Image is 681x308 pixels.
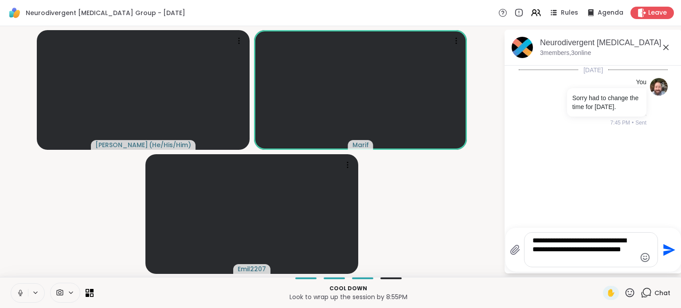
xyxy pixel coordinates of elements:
span: Rules [561,8,578,17]
span: Agenda [598,8,623,17]
span: Leave [648,8,667,17]
span: [DATE] [578,66,608,74]
span: Neurodivergent [MEDICAL_DATA] Group - [DATE] [26,8,185,17]
span: ( He/His/Him ) [149,140,191,149]
div: Neurodivergent [MEDICAL_DATA] Group - [DATE] [540,37,675,48]
p: Look to wrap up the session by 8:55PM [99,292,598,301]
h4: You [636,78,646,87]
span: 7:45 PM [610,119,630,127]
p: 3 members, 3 online [540,49,591,58]
p: Sorry had to change the time for [DATE]. [572,94,641,111]
span: [PERSON_NAME] [95,140,148,149]
button: Emoji picker [640,252,650,263]
span: ✋ [607,288,615,298]
span: Sent [635,119,646,127]
textarea: Type your message [532,236,636,263]
span: Emil2207 [238,265,266,273]
p: Cool down [99,285,598,292]
img: ShareWell Logomark [7,5,22,20]
img: Neurodivergent Peer Support Group - Monday, Oct 13 [512,37,533,58]
span: • [632,119,634,127]
img: https://sharewell-space-live.sfo3.digitaloceanspaces.com/user-generated/3d855412-782e-477c-9099-c... [650,78,668,96]
button: Send [658,240,678,260]
span: Marif [352,140,369,149]
span: Chat [654,289,670,297]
